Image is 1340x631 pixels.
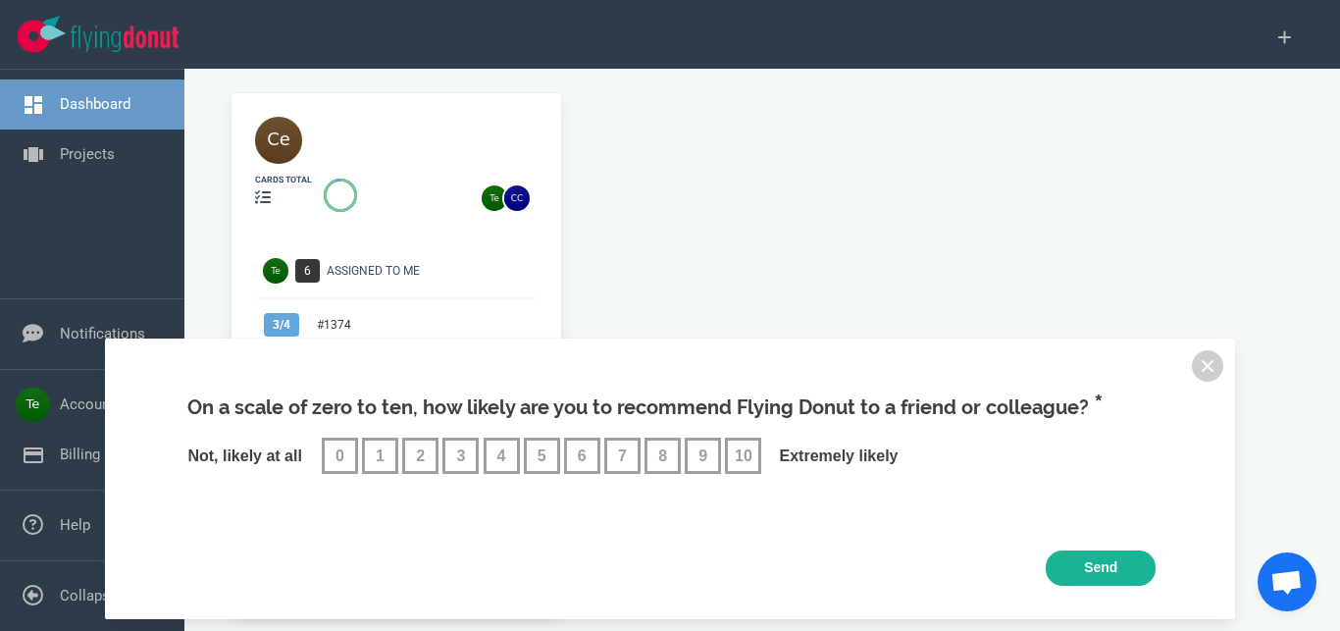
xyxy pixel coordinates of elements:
input: Send [1046,551,1156,586]
img: 26 [482,185,507,211]
a: Collapse [60,587,118,605]
img: 40 [255,117,302,164]
span: 8 [658,447,667,465]
div: On a scale of zero to ten, how likely are you to recommend Flying Donut to a friend or colleague? [180,390,1161,479]
h5: On a scale of zero to ten, how likely are you to recommend Flying Donut to a friend or colleague? [180,390,1161,424]
a: #1374 [317,318,351,332]
a: Help [60,516,90,534]
span: 6 [578,447,587,465]
a: Chat abierto [1258,552,1316,611]
img: Flying Donut text logo [71,26,179,52]
span: 7 [618,447,627,465]
span: 3 [456,447,465,465]
span: 4 [497,447,506,465]
div: Assigned To Me [327,262,549,280]
span: On a scale of zero to ten, how likely are you to recommend Flying Donut to a friend or colleague? [187,395,1089,419]
span: 1 [376,447,385,465]
span: 0 [335,447,344,465]
span: 3 / 4 [264,313,299,337]
span: 6 [295,259,320,283]
a: Dashboard [60,95,130,113]
div: cards total [255,174,312,186]
a: Billing [60,446,100,463]
img: Avatar [263,258,288,284]
span: 10 [735,447,752,465]
a: Account [60,395,115,413]
a: Projects [60,145,115,163]
span: Not, likely at all [187,447,301,464]
span: 9 [698,447,707,465]
span: Extremely likely [780,447,899,464]
span: 5 [538,447,546,465]
a: Notifications [60,325,145,342]
img: 26 [504,185,530,211]
span: 2 [416,447,425,465]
